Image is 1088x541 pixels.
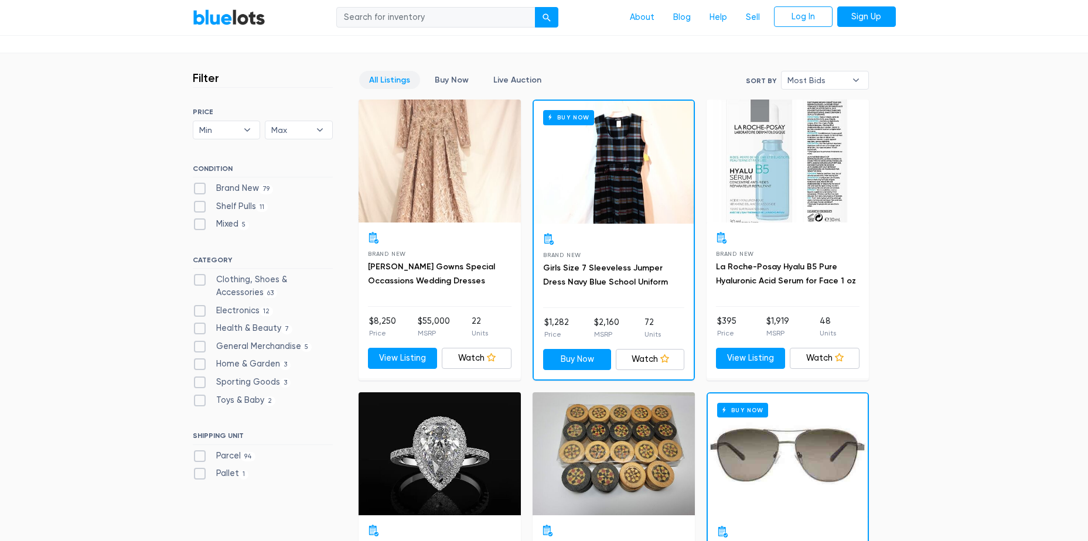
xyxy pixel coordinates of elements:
[368,262,495,286] a: [PERSON_NAME] Gowns Special Occassions Wedding Dresses
[239,470,249,480] span: 1
[193,450,256,463] label: Parcel
[260,307,274,316] span: 12
[193,376,291,389] label: Sporting Goods
[544,316,569,340] li: $1,282
[193,9,265,26] a: BlueLots
[472,315,488,338] li: 22
[280,361,291,370] span: 3
[844,71,868,89] b: ▾
[193,165,333,177] h6: CONDITION
[543,263,668,287] a: Girls Size 7 Sleeveless Jumper Dress Navy Blue School Uniform
[280,378,291,388] span: 3
[193,108,333,116] h6: PRICE
[837,6,896,28] a: Sign Up
[543,349,612,370] a: Buy Now
[425,71,479,89] a: Buy Now
[616,349,684,370] a: Watch
[543,110,594,125] h6: Buy Now
[369,328,396,338] p: Price
[766,328,789,338] p: MSRP
[820,328,836,338] p: Units
[534,101,694,224] a: Buy Now
[193,200,268,213] label: Shelf Pulls
[418,328,450,338] p: MSRP
[717,328,736,338] p: Price
[301,343,312,352] span: 5
[235,121,260,139] b: ▾
[644,316,661,340] li: 72
[193,358,291,371] label: Home & Garden
[543,252,581,258] span: Brand New
[716,262,856,286] a: La Roche-Posay Hyalu B5 Pure Hyaluronic Acid Serum for Face 1 oz
[483,71,551,89] a: Live Auction
[716,251,754,257] span: Brand New
[308,121,332,139] b: ▾
[193,218,250,231] label: Mixed
[620,6,664,29] a: About
[472,328,488,338] p: Units
[193,182,274,195] label: Brand New
[193,340,312,353] label: General Merchandise
[716,348,786,369] a: View Listing
[193,322,293,335] label: Health & Beauty
[193,394,276,407] label: Toys & Baby
[766,315,789,338] li: $1,919
[368,251,406,257] span: Brand New
[368,348,438,369] a: View Listing
[369,315,396,338] li: $8,250
[256,203,268,212] span: 11
[193,467,249,480] label: Pallet
[774,6,833,28] a: Log In
[717,315,736,338] li: $395
[281,324,293,334] span: 7
[193,304,274,317] label: Electronics
[238,221,250,230] span: 5
[336,7,536,28] input: Search for inventory
[700,6,736,29] a: Help
[193,273,333,299] label: Clothing, Shoes & Accessories
[708,393,868,516] a: Buy Now
[717,403,768,417] h6: Buy Now
[790,348,860,369] a: Watch
[241,452,256,461] span: 94
[264,289,278,298] span: 63
[544,329,569,340] p: Price
[193,432,333,444] h6: SHIPPING UNIT
[418,315,450,338] li: $55,000
[736,6,769,29] a: Sell
[359,71,420,89] a: All Listings
[264,396,276,406] span: 2
[199,121,238,139] span: Min
[664,6,700,29] a: Blog
[193,256,333,269] h6: CATEGORY
[820,315,836,338] li: 48
[442,348,511,369] a: Watch
[746,76,776,86] label: Sort By
[259,184,274,194] span: 79
[644,329,661,340] p: Units
[271,121,310,139] span: Max
[787,71,846,89] span: Most Bids
[594,329,619,340] p: MSRP
[594,316,619,340] li: $2,160
[193,71,219,85] h3: Filter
